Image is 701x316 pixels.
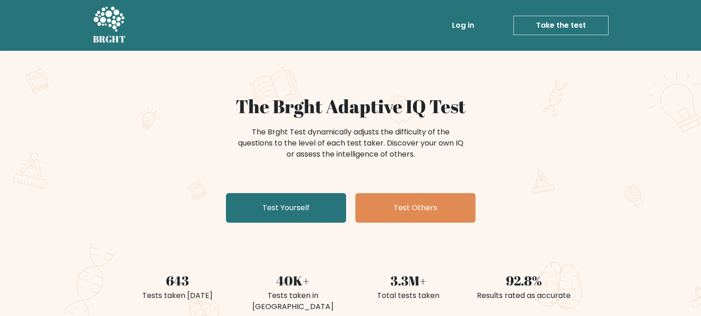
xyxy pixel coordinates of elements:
[93,4,126,47] a: BRGHT
[472,271,576,290] div: 92.8%
[226,193,346,223] a: Test Yourself
[241,271,345,290] div: 40K+
[356,271,461,290] div: 3.3M+
[356,290,461,301] div: Total tests taken
[125,95,576,117] h1: The Brght Adaptive IQ Test
[125,290,230,301] div: Tests taken [DATE]
[241,290,345,312] div: Tests taken in [GEOGRAPHIC_DATA]
[355,193,475,223] a: Test Others
[513,16,609,35] a: Take the test
[125,271,230,290] div: 643
[448,16,478,35] a: Log in
[235,127,466,160] div: The Brght Test dynamically adjusts the difficulty of the questions to the level of each test take...
[472,290,576,301] div: Results rated as accurate
[93,34,126,45] h5: BRGHT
